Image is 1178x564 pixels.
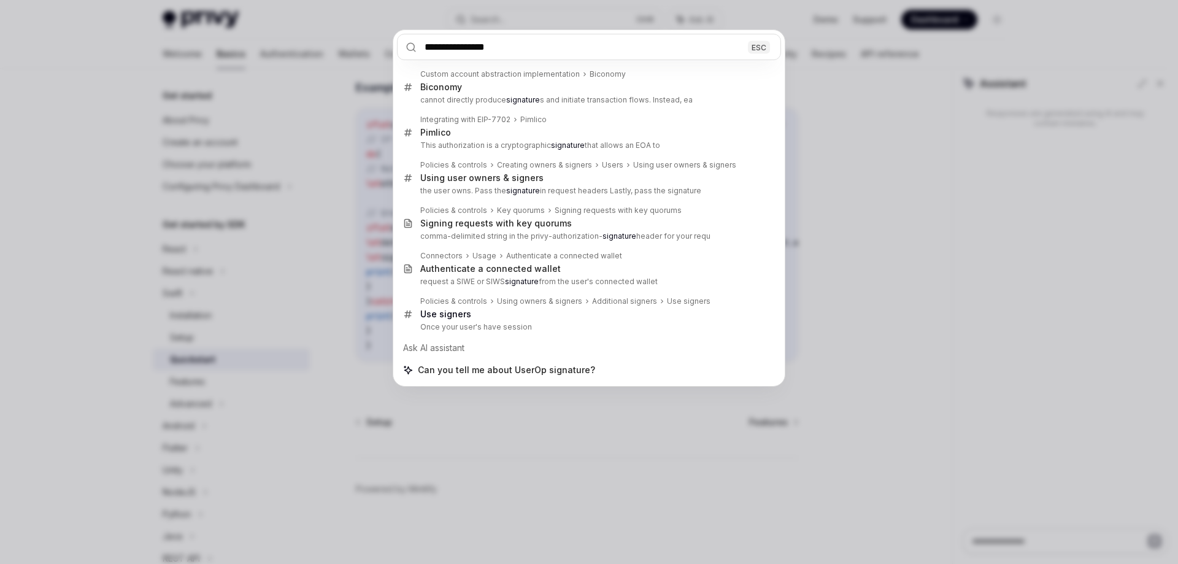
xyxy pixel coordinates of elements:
div: Use signers [667,296,710,306]
div: Signing requests with key quorums [420,218,572,229]
b: signature [505,277,539,286]
span: Can you tell me about UserOp signature? [418,364,595,376]
div: Using user owners & signers [633,160,736,170]
div: Custom account abstraction implementation [420,69,580,79]
div: Policies & controls [420,206,487,215]
div: Biconomy [590,69,626,79]
div: Using owners & signers [497,296,582,306]
p: comma-delimited string in the privy-authorization- header for your requ [420,231,755,241]
p: cannot directly produce s and initiate transaction flows. Instead, ea [420,95,755,105]
p: request a SIWE or SIWS from the user's connected wallet [420,277,755,287]
p: Once your user's have session [420,322,755,332]
div: Creating owners & signers [497,160,592,170]
div: Authenticate a connected wallet [420,263,561,274]
div: Authenticate a connected wallet [506,251,622,261]
b: Use signers [420,309,471,319]
div: Connectors [420,251,463,261]
b: signature [602,231,636,241]
div: Users [602,160,623,170]
b: signature [551,141,585,150]
div: Key quorums [497,206,545,215]
b: signature [506,95,540,104]
div: Pimlico [520,115,547,125]
div: Biconomy [420,82,462,93]
b: signature [506,186,540,195]
p: the user owns. Pass the in request headers Lastly, pass the signature [420,186,755,196]
div: Ask AI assistant [397,337,781,359]
div: Usage [472,251,496,261]
p: This authorization is a cryptographic that allows an EOA to [420,141,755,150]
div: Additional signers [592,296,657,306]
div: Integrating with EIP-7702 [420,115,510,125]
div: ESC [748,41,770,53]
div: Policies & controls [420,160,487,170]
div: Policies & controls [420,296,487,306]
div: Signing requests with key quorums [555,206,682,215]
div: Using user owners & signers [420,172,544,183]
div: Pimlico [420,127,451,138]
